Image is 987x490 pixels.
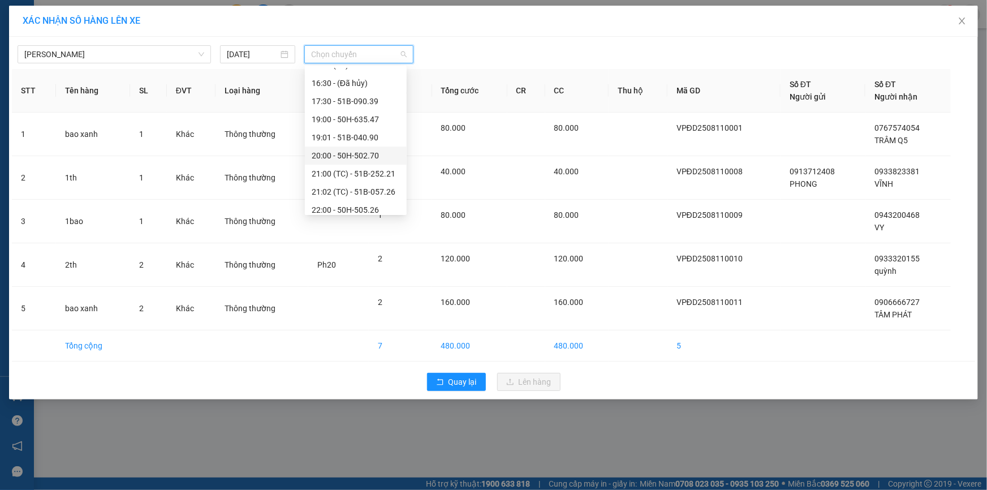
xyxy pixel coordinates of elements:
[312,113,400,126] div: 19:00 - 50H-635.47
[312,186,400,198] div: 21:02 (TC) - 51B-057.26
[441,298,471,307] span: 160.000
[441,210,466,220] span: 80.000
[167,287,215,330] td: Khác
[12,287,56,330] td: 5
[874,136,908,145] span: TRÂM Q5
[507,69,545,113] th: CR
[215,200,308,243] td: Thông thường
[139,173,144,182] span: 1
[441,123,466,132] span: 80.000
[545,69,609,113] th: CC
[667,69,781,113] th: Mã GD
[12,156,56,200] td: 2
[554,210,579,220] span: 80.000
[667,330,781,362] td: 5
[790,179,817,188] span: PHONG
[790,167,835,176] span: 0913712408
[676,254,743,263] span: VPĐD2508110010
[215,113,308,156] td: Thông thường
[874,310,912,319] span: TÂM PHÁT
[12,69,56,113] th: STT
[56,330,131,362] td: Tổng cộng
[874,80,896,89] span: Số ĐT
[378,254,382,263] span: 2
[312,167,400,180] div: 21:00 (TC) - 51B-252.21
[106,28,473,42] li: 26 Phó Cơ Điều, Phường 12
[378,298,382,307] span: 2
[24,46,204,63] span: Cà Mau - Hồ Chí Minh
[609,69,667,113] th: Thu hộ
[312,204,400,216] div: 22:00 - 50H-505.26
[436,378,444,387] span: rollback
[23,15,140,26] span: XÁC NHẬN SỐ HÀNG LÊN XE
[378,210,382,220] span: 1
[554,298,584,307] span: 160.000
[12,243,56,287] td: 4
[676,167,743,176] span: VPĐD2508110008
[874,254,920,263] span: 0933320155
[554,254,584,263] span: 120.000
[167,113,215,156] td: Khác
[874,123,920,132] span: 0767574054
[12,200,56,243] td: 3
[312,95,400,108] div: 17:30 - 51B-090.39
[12,113,56,156] td: 1
[227,48,278,61] input: 11/08/2025
[167,69,215,113] th: ĐVT
[312,149,400,162] div: 20:00 - 50H-502.70
[449,376,477,388] span: Quay lại
[14,82,136,101] b: GỬI : VP Đầm Dơi
[554,123,579,132] span: 80.000
[874,92,917,101] span: Người nhận
[874,267,897,276] span: quỳnh
[427,373,486,391] button: rollbackQuay lại
[432,330,507,362] td: 480.000
[312,77,400,89] div: 16:30 - (Đã hủy)
[441,167,466,176] span: 40.000
[215,69,308,113] th: Loại hàng
[554,167,579,176] span: 40.000
[139,130,144,139] span: 1
[874,223,884,232] span: VY
[130,69,166,113] th: SL
[441,254,471,263] span: 120.000
[311,46,407,63] span: Chọn chuyến
[56,156,131,200] td: 1th
[676,210,743,220] span: VPĐD2508110009
[167,200,215,243] td: Khác
[215,287,308,330] td: Thông thường
[874,167,920,176] span: 0933823381
[139,260,144,269] span: 2
[874,210,920,220] span: 0943200468
[676,123,743,132] span: VPĐD2508110001
[874,298,920,307] span: 0906666727
[139,304,144,313] span: 2
[56,113,131,156] td: bao xanh
[56,200,131,243] td: 1bao
[790,92,826,101] span: Người gửi
[946,6,978,37] button: Close
[317,260,336,269] span: Ph20
[874,179,893,188] span: VĨNH
[497,373,561,391] button: uploadLên hàng
[14,14,71,71] img: logo.jpg
[676,298,743,307] span: VPĐD2508110011
[56,287,131,330] td: bao xanh
[56,243,131,287] td: 2th
[369,330,432,362] td: 7
[215,243,308,287] td: Thông thường
[545,330,609,362] td: 480.000
[139,217,144,226] span: 1
[312,131,400,144] div: 19:01 - 51B-040.90
[106,42,473,56] li: Hotline: 02839552959
[167,243,215,287] td: Khác
[790,80,811,89] span: Số ĐT
[56,69,131,113] th: Tên hàng
[215,156,308,200] td: Thông thường
[432,69,507,113] th: Tổng cước
[958,16,967,25] span: close
[167,156,215,200] td: Khác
